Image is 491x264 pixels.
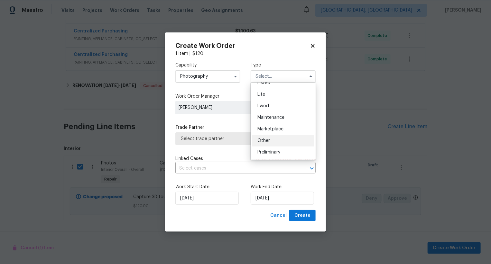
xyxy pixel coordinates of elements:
span: 7 [272,156,274,161]
span: Cancel [270,212,287,220]
label: Work End Date [251,184,316,190]
input: Select... [251,70,316,83]
input: M/D/YYYY [175,192,239,205]
span: Other [257,138,270,143]
span: Preliminary [257,150,280,154]
button: Hide options [307,73,315,80]
span: Maintenance [257,115,284,120]
label: Capability [175,62,240,68]
span: Create [294,212,310,220]
label: Type [251,62,316,68]
button: Open [307,164,316,173]
h2: Create Work Order [175,43,310,49]
label: Work Start Date [175,184,240,190]
input: M/D/YYYY [251,192,314,205]
span: Lwod [257,104,269,108]
span: $ 120 [192,51,203,56]
span: Listed [257,81,270,85]
span: Marketplace [257,127,283,131]
label: Trade Partner [175,124,316,131]
button: Cancel [268,210,289,222]
label: Work Order Manager [175,93,316,100]
div: 1 item | [175,50,316,57]
span: Lite [257,92,265,97]
button: Create [289,210,316,222]
span: Select trade partner [181,136,310,142]
input: Select cases [175,163,298,173]
span: Linked Cases [175,155,203,162]
button: Show options [232,73,239,80]
span: [PERSON_NAME] [179,104,271,111]
input: Select... [175,70,240,83]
